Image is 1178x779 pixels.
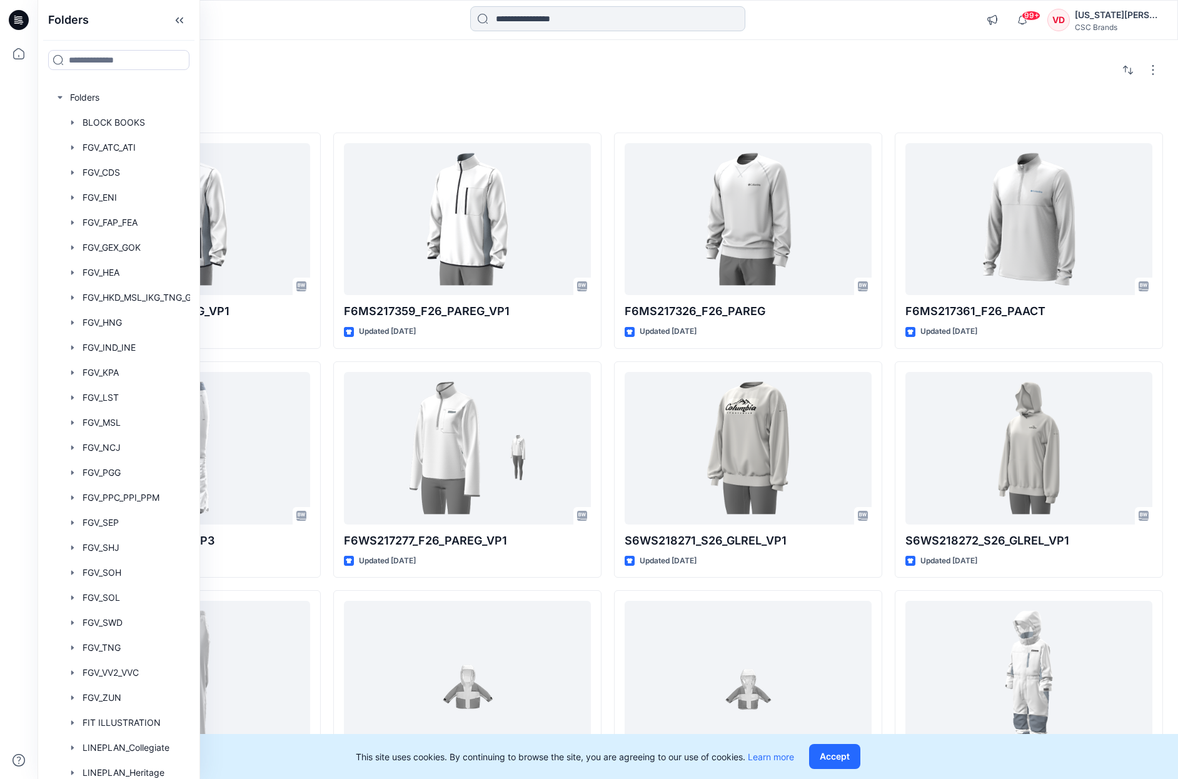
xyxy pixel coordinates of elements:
[905,143,1152,295] a: F6MS217361_F26_PAACT
[625,143,872,295] a: F6MS217326_F26_PAREG
[356,750,794,763] p: This site uses cookies. By continuing to browse the site, you are agreeing to our use of cookies.
[625,601,872,753] a: F6YO217307-3MO-F26-INFANTREG
[905,372,1152,524] a: S6WS218272_S26_GLREL_VP1
[640,555,697,568] p: Updated [DATE]
[344,601,591,753] a: F6YO217307-6MO-F26-INFANTREG
[625,532,872,550] p: S6WS218271_S26_GLREL_VP1
[344,303,591,320] p: F6MS217359_F26_PAREG_VP1
[905,601,1152,753] a: F6YO217535-2_F26_GLREG
[344,143,591,295] a: F6MS217359_F26_PAREG_VP1
[1047,9,1070,31] div: VD
[748,751,794,762] a: Learn more
[344,532,591,550] p: F6WS217277_F26_PAREG_VP1
[640,325,697,338] p: Updated [DATE]
[344,372,591,524] a: F6WS217277_F26_PAREG_VP1
[1022,11,1040,21] span: 99+
[53,105,1163,120] h4: Styles
[625,303,872,320] p: F6MS217326_F26_PAREG
[625,372,872,524] a: S6WS218271_S26_GLREL_VP1
[1075,23,1162,32] div: CSC Brands
[359,555,416,568] p: Updated [DATE]
[905,303,1152,320] p: F6MS217361_F26_PAACT
[905,532,1152,550] p: S6WS218272_S26_GLREL_VP1
[359,325,416,338] p: Updated [DATE]
[920,555,977,568] p: Updated [DATE]
[1075,8,1162,23] div: [US_STATE][PERSON_NAME]
[809,744,860,769] button: Accept
[920,325,977,338] p: Updated [DATE]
